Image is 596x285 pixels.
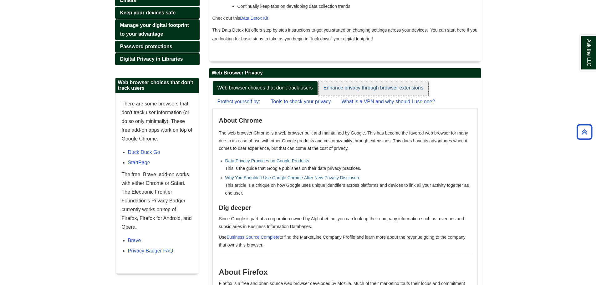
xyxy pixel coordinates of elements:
[219,129,471,152] p: The web browser Chrome is a web browser built and maintained by Google. This has become the favor...
[128,238,141,243] a: Brave
[115,78,199,93] h2: Web browser choices that don't track users
[212,95,265,109] a: Protect yourself by:
[122,170,192,232] p: The free Brave add-on works with either Chrome or Safari. The Electronic Frontier Foundation's Pr...
[574,128,594,136] a: Back to Top
[120,44,172,49] span: Password protections
[225,175,361,180] a: Why You Shouldn’t Use Google Chrome After New Privacy Disclosure
[318,81,428,95] a: Enhance privacy through browser extensions
[115,41,200,53] a: Password protections
[115,7,200,19] a: Keep your devices safe
[219,117,262,124] span: About Chrome
[209,68,481,78] h2: Web Broswer Privacy
[120,23,189,37] span: Manage your digital footprint to your advantage
[212,28,477,41] span: This Data Detox Kit offers step by step instructions to get you started on changing settings acro...
[219,268,268,276] strong: About Firefox
[219,204,251,211] span: Dig deeper
[227,235,279,240] a: Business Source Complete
[120,56,183,62] span: Digital Privacy in Libraries
[225,181,471,197] div: This article is a critique on how Google uses unique identifiers across platforms and devices to ...
[225,165,471,172] div: This is the guide that Google publishes on their data privacy practices.
[115,19,200,40] a: Manage your digital footprint to your advantage
[128,248,173,253] a: Privacy Badger FAQ
[266,95,336,109] a: Tools to check your privacy
[337,95,440,109] a: What is a VPN and why should I use one?
[128,160,150,165] a: StartPage
[115,53,200,65] a: Digital Privacy in Libraries
[122,99,192,143] p: There are some browsers that don't track user information (or do so only minimally). These free a...
[212,16,268,21] span: Check out this
[219,215,471,230] p: Since Google is part of a corporation owned by Alphabet Inc, you can look up their company inform...
[219,233,471,249] p: Use to find the MarketLine Company Profile and learn more about the revenue going to the company ...
[128,150,160,155] a: Duck Duck Go
[237,4,350,9] span: Continually keep tabs on developing data collection trends
[120,10,176,15] span: Keep your devices safe
[212,81,318,95] a: Web browser choices that don't track users
[225,158,309,163] a: Data Privacy Practices on Google Products
[240,16,268,21] a: Data Detox Kit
